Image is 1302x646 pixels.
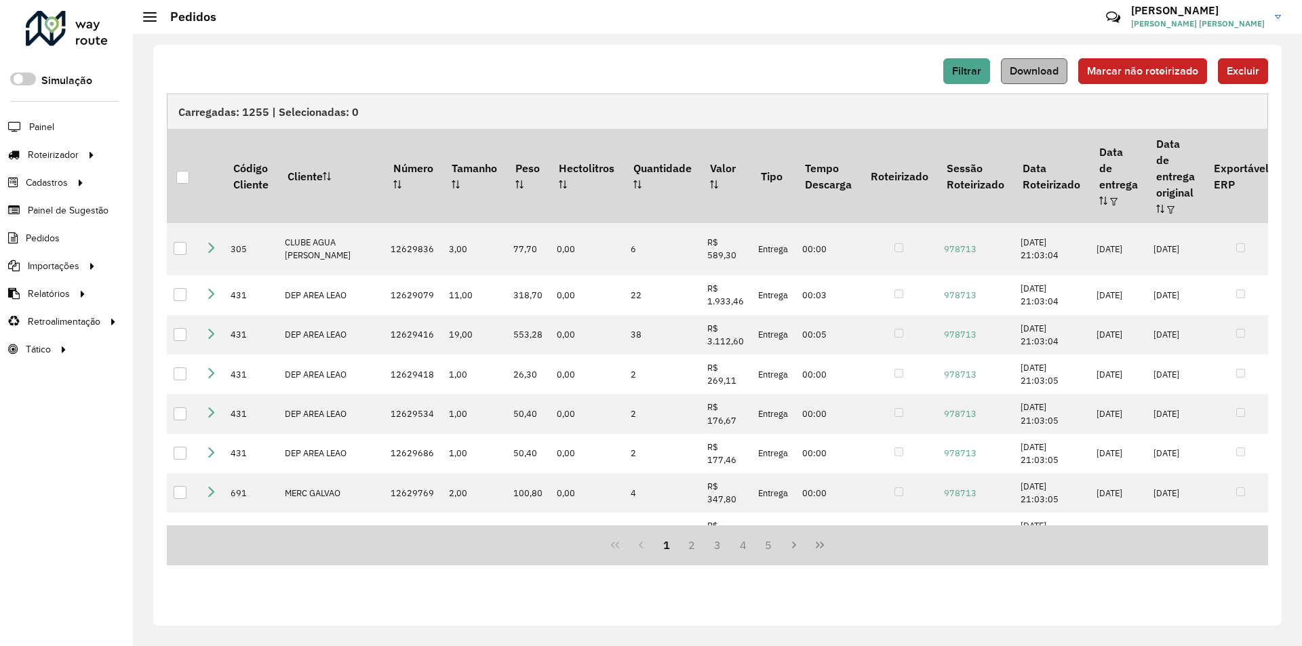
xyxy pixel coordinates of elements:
td: 875 [224,512,277,552]
td: R$ 173,84 [701,512,751,552]
td: [DATE] 21:03:04 [1014,223,1090,276]
th: Tempo Descarga [795,129,861,222]
td: 26,30 [507,355,550,394]
th: Número [384,129,442,222]
td: 77,70 [507,223,550,276]
td: 12629686 [384,434,442,473]
th: Valor [701,129,751,222]
td: 431 [224,275,277,315]
td: 0,00 [550,355,624,394]
td: [DATE] [1147,394,1204,433]
td: 00:03 [795,275,861,315]
td: [DATE] 21:03:04 [1014,275,1090,315]
td: DEP AREA LEAO [278,275,384,315]
h2: Pedidos [157,9,216,24]
td: [DATE] [1090,473,1147,512]
td: [DATE] [1147,275,1204,315]
td: R$ 589,30 [701,223,751,276]
th: Roteirizado [861,129,937,222]
td: 1,00 [442,434,506,473]
td: 0,00 [550,434,624,473]
td: MERC GALVAO [278,473,384,512]
button: Excluir [1218,58,1268,84]
span: Painel [29,120,54,134]
td: R$ 347,80 [701,473,751,512]
td: 1,00 [442,355,506,394]
td: 2 [624,355,701,394]
td: 691 [224,473,277,512]
td: 3,00 [442,223,506,276]
td: 431 [224,355,277,394]
td: [DATE] [1147,355,1204,394]
a: 978713 [944,289,976,301]
td: [DATE] 21:03:05 [1014,434,1090,473]
td: BAR DO MARCOS [278,512,384,552]
td: 0,00 [550,394,624,433]
th: Cliente [278,129,384,222]
th: Data de entrega [1090,129,1147,222]
td: [DATE] 21:03:04 [1014,315,1090,355]
td: Entrega [751,434,795,473]
a: 978713 [944,487,976,499]
td: Entrega [751,275,795,315]
td: 12629418 [384,355,442,394]
td: 2 [624,394,701,433]
td: [DATE] [1090,275,1147,315]
td: Entrega [751,315,795,355]
td: 1,40 [442,512,506,552]
td: 50,40 [507,434,550,473]
td: 11,00 [442,275,506,315]
button: Last Page [807,532,833,558]
td: R$ 3.112,60 [701,315,751,355]
td: Entrega [751,223,795,276]
button: Download [1001,58,1067,84]
td: 6 [624,223,701,276]
td: 1,00 [442,394,506,433]
td: DEP AREA LEAO [278,434,384,473]
td: 00:00 [795,355,861,394]
h3: [PERSON_NAME] [1131,4,1265,17]
span: Importações [28,259,79,273]
td: Entrega [751,355,795,394]
td: 4 [624,473,701,512]
td: DEP AREA LEAO [278,394,384,433]
button: 2 [679,532,705,558]
td: 553,28 [507,315,550,355]
td: 100,80 [507,473,550,512]
th: Tipo [751,129,795,222]
a: 978713 [944,329,976,340]
td: [DATE] 21:03:05 [1014,473,1090,512]
td: 0,00 [550,275,624,315]
td: 00:05 [795,315,861,355]
button: Marcar não roteirizado [1078,58,1207,84]
td: R$ 1.933,46 [701,275,751,315]
td: 3 [624,512,701,552]
td: 0,00 [550,473,624,512]
td: [DATE] 21:03:05 [1014,355,1090,394]
td: 0,00 [550,512,624,552]
a: 978713 [944,243,976,255]
td: 0,00 [550,223,624,276]
th: Exportável ERP [1204,129,1278,222]
span: Pedidos [26,231,60,245]
span: Cadastros [26,176,68,190]
td: [DATE] 21:03:05 [1014,512,1090,552]
td: 00:00 [795,434,861,473]
td: Entrega [751,394,795,433]
td: 12629534 [384,394,442,433]
th: Data de entrega original [1147,129,1204,222]
td: 431 [224,394,277,433]
td: [DATE] [1090,355,1147,394]
td: 12629079 [384,275,442,315]
td: 00:00 [795,512,861,552]
span: Tático [26,342,51,357]
td: 12629645 [384,512,442,552]
span: Filtrar [952,65,981,77]
button: 5 [756,532,782,558]
span: Excluir [1227,65,1259,77]
th: Quantidade [624,129,701,222]
span: Marcar não roteirizado [1087,65,1198,77]
td: 431 [224,434,277,473]
td: [DATE] [1090,394,1147,433]
td: [DATE] [1090,512,1147,552]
